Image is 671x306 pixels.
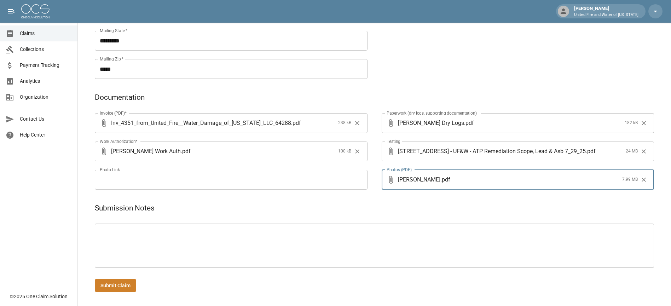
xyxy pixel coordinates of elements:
[291,119,301,127] span: . pdf
[338,148,351,155] span: 100 kB
[398,147,586,155] span: [STREET_ADDRESS] - UF&W - ATP Remediation Scope, Lead & Asb 7_29_25
[95,279,136,292] button: Submit Claim
[100,138,138,144] label: Work Authorization*
[111,119,291,127] span: Inv_4351_from_United_Fire__Water_Damage_of_[US_STATE]_LLC_64288
[20,30,72,37] span: Claims
[352,118,363,128] button: Clear
[20,115,72,123] span: Contact Us
[352,146,363,157] button: Clear
[638,146,649,157] button: Clear
[111,147,181,155] span: [PERSON_NAME] Work Auth
[586,147,596,155] span: . pdf
[100,28,127,34] label: Mailing State
[100,56,124,62] label: Mailing Zip
[100,110,127,116] label: Invoice (PDF)*
[574,12,638,18] p: United Fire and Water of [US_STATE]
[626,148,638,155] span: 24 MB
[20,93,72,101] span: Organization
[625,120,638,127] span: 182 kB
[387,167,412,173] label: Photos (PDF)
[464,119,474,127] span: . pdf
[398,175,440,184] span: [PERSON_NAME]
[440,175,450,184] span: . pdf
[398,119,464,127] span: [PERSON_NAME] Dry Logs
[338,120,351,127] span: 238 kB
[10,293,68,300] div: © 2025 One Claim Solution
[571,5,641,18] div: [PERSON_NAME]
[181,147,191,155] span: . pdf
[638,118,649,128] button: Clear
[20,77,72,85] span: Analytics
[20,46,72,53] span: Collections
[20,62,72,69] span: Payment Tracking
[622,176,638,183] span: 7.99 MB
[20,131,72,139] span: Help Center
[387,110,477,116] label: Paperwork (dry logs, supporting documentation)
[21,4,50,18] img: ocs-logo-white-transparent.png
[387,138,400,144] label: Testing
[100,167,120,173] label: Photo Link
[638,174,649,185] button: Clear
[4,4,18,18] button: open drawer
